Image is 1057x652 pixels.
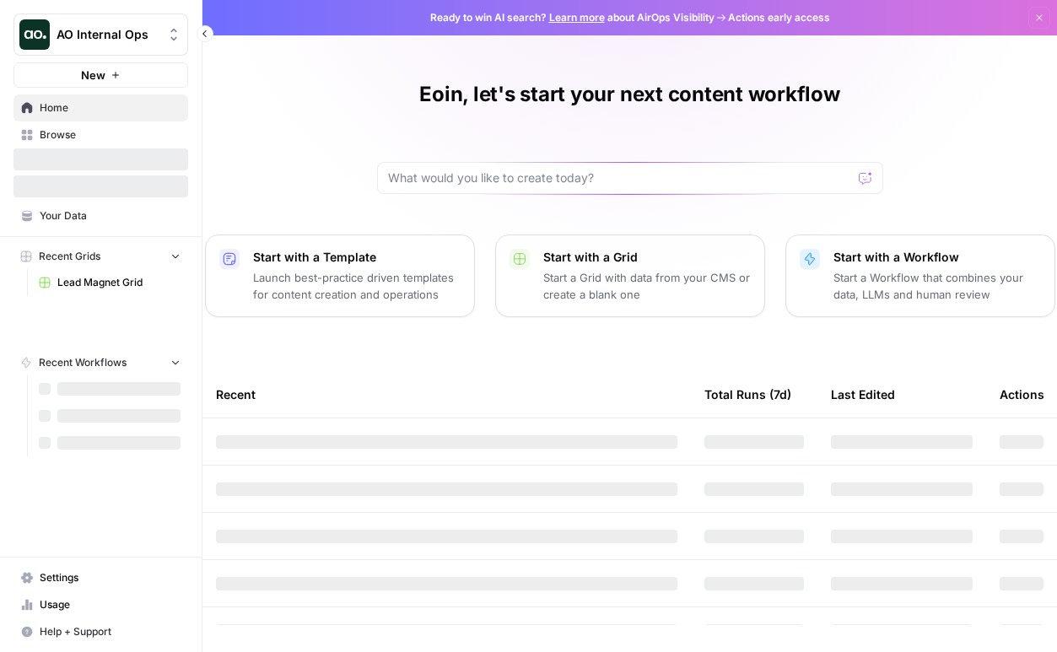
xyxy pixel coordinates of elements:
button: Start with a WorkflowStart a Workflow that combines your data, LLMs and human review [785,234,1055,317]
h1: Eoin, let's start your next content workflow [419,81,839,108]
button: Recent Workflows [13,350,188,375]
span: Settings [40,570,181,585]
span: AO Internal Ops [57,26,159,43]
button: Start with a TemplateLaunch best-practice driven templates for content creation and operations [205,234,475,317]
p: Start a Grid with data from your CMS or create a blank one [543,269,751,303]
div: Recent [216,371,677,418]
div: Total Runs (7d) [704,371,791,418]
a: Learn more [549,11,605,24]
span: Your Data [40,208,181,224]
a: Your Data [13,202,188,229]
span: Help + Support [40,624,181,639]
span: Actions early access [728,10,830,25]
a: Lead Magnet Grid [31,269,188,296]
button: Help + Support [13,618,188,645]
button: Recent Grids [13,244,188,269]
p: Start a Workflow that combines your data, LLMs and human review [833,269,1041,303]
a: Settings [13,564,188,591]
span: Browse [40,127,181,143]
span: New [81,67,105,84]
p: Start with a Workflow [833,249,1041,266]
span: Ready to win AI search? about AirOps Visibility [430,10,715,25]
span: Recent Grids [39,249,100,264]
button: Start with a GridStart a Grid with data from your CMS or create a blank one [495,234,765,317]
p: Start with a Grid [543,249,751,266]
a: Home [13,94,188,121]
a: Browse [13,121,188,148]
button: New [13,62,188,88]
p: Launch best-practice driven templates for content creation and operations [253,269,461,303]
div: Actions [1000,371,1044,418]
span: Lead Magnet Grid [57,275,181,290]
button: Workspace: AO Internal Ops [13,13,188,56]
span: Usage [40,597,181,612]
img: AO Internal Ops Logo [19,19,50,50]
span: Recent Workflows [39,355,127,370]
div: Last Edited [831,371,895,418]
span: Home [40,100,181,116]
p: Start with a Template [253,249,461,266]
input: What would you like to create today? [388,170,852,186]
a: Usage [13,591,188,618]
